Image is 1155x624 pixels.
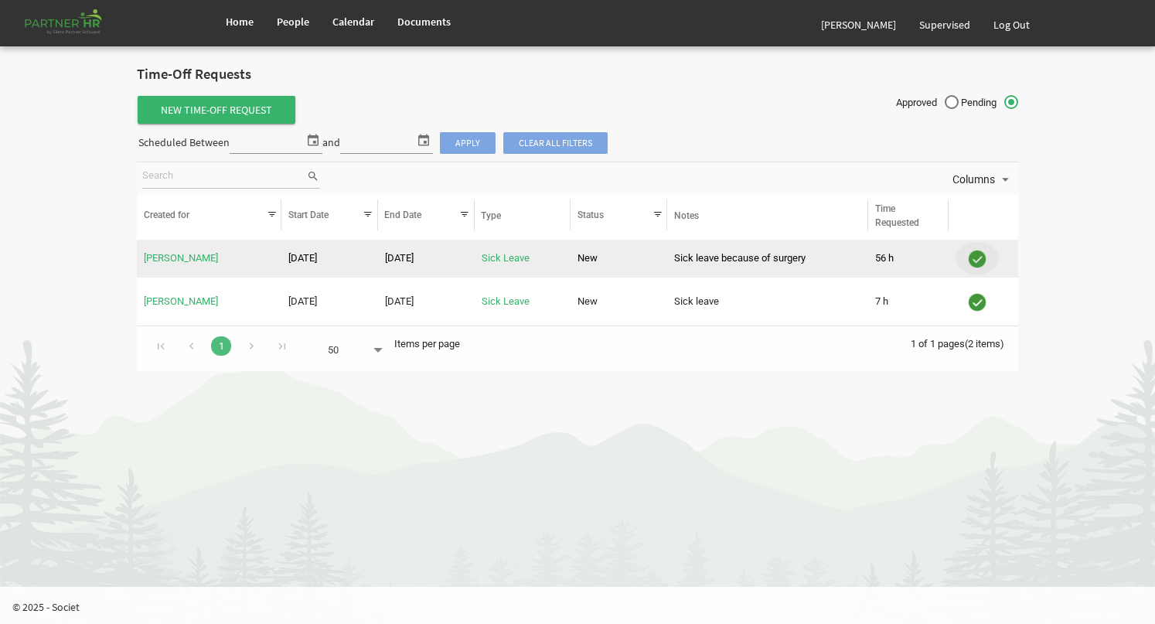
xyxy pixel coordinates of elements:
[137,130,608,157] div: Scheduled Between and
[281,240,378,278] td: 9/9/2025 column header Start Date
[12,599,1155,615] p: © 2025 - Societ
[868,282,949,321] td: 7 h is template cell column header Time Requested
[571,282,667,321] td: New column header Status
[809,3,908,46] a: [PERSON_NAME]
[271,334,292,356] div: Go to last page
[667,282,868,321] td: Sick leave column header Notes
[951,170,997,189] span: Columns
[142,165,306,188] input: Search
[440,132,496,154] span: Apply
[306,168,320,185] span: search
[226,15,254,29] span: Home
[982,3,1041,46] a: Log Out
[144,295,218,307] a: [PERSON_NAME]
[288,210,329,220] span: Start Date
[181,334,202,356] div: Go to previous page
[137,66,1018,83] h2: Time-Off Requests
[144,210,189,220] span: Created for
[571,240,667,278] td: New column header Status
[332,15,374,29] span: Calendar
[482,252,530,264] a: Sick Leave
[211,336,231,356] a: Goto Page 1
[868,240,949,278] td: 56 h is template cell column header Time Requested
[139,162,322,195] div: Search
[304,130,322,150] span: select
[956,285,999,318] div: Approve Time-Off Request
[414,130,433,150] span: select
[919,18,970,32] span: Supervised
[965,338,1004,350] span: (2 items)
[896,96,959,110] span: Approved
[908,3,982,46] a: Supervised
[481,210,501,221] span: Type
[911,338,965,350] span: 1 of 1 pages
[949,162,1016,195] div: Columns
[875,203,919,228] span: Time Requested
[949,282,1018,321] td: is template cell column header
[384,210,421,220] span: End Date
[482,295,530,307] a: Sick Leave
[378,282,475,321] td: 12/2/2024 column header End Date
[966,291,989,314] img: approve.png
[674,210,699,221] span: Notes
[475,240,571,278] td: Sick Leave is template cell column header Type
[378,240,475,278] td: 9/17/2025 column header End Date
[949,169,1016,189] button: Columns
[137,282,281,321] td: Mohammad Zamir Aiub is template cell column header Created for
[667,240,868,278] td: Sick leave because of surgery column header Notes
[577,210,604,220] span: Status
[144,252,218,264] a: [PERSON_NAME]
[961,96,1018,110] span: Pending
[151,334,172,356] div: Go to first page
[956,242,999,274] div: Approve Time-Off Request
[138,96,295,124] span: New Time-Off Request
[281,282,378,321] td: 12/2/2024 column header Start Date
[394,338,460,350] span: Items per page
[949,240,1018,278] td: is template cell column header
[397,15,451,29] span: Documents
[475,282,571,321] td: Sick Leave is template cell column header Type
[966,247,989,271] img: approve.png
[277,15,309,29] span: People
[241,334,262,356] div: Go to next page
[503,132,608,154] span: Clear all filters
[137,240,281,278] td: Mohammad Zamir Aiub is template cell column header Created for
[911,326,1018,359] div: 1 of 1 pages (2 items)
